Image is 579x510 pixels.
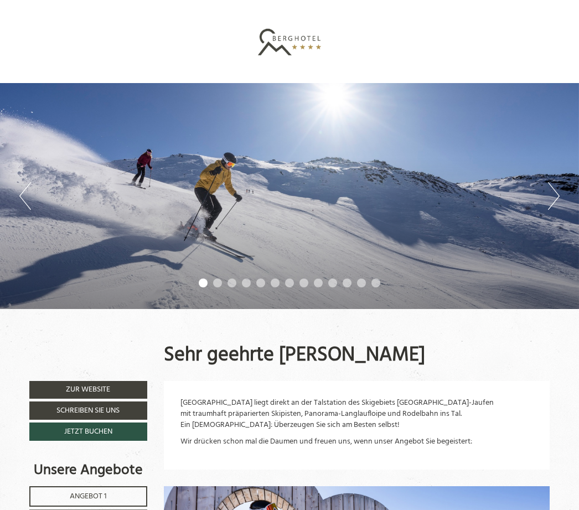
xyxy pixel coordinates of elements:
button: Previous [19,182,31,210]
span: Angebot 1 [70,490,107,503]
a: Schreiben Sie uns [29,401,147,420]
a: Zur Website [29,381,147,399]
button: Next [548,182,560,210]
h1: Sehr geehrte [PERSON_NAME] [164,345,425,367]
p: [GEOGRAPHIC_DATA] liegt direkt an der Talstation des Skigebiets [GEOGRAPHIC_DATA]-Jaufen mit trau... [180,398,534,431]
p: Wir drücken schon mal die Daumen und freuen uns, wenn unser Angebot Sie begeistert: [180,436,534,447]
div: Unsere Angebote [29,460,147,481]
a: Jetzt buchen [29,423,147,441]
